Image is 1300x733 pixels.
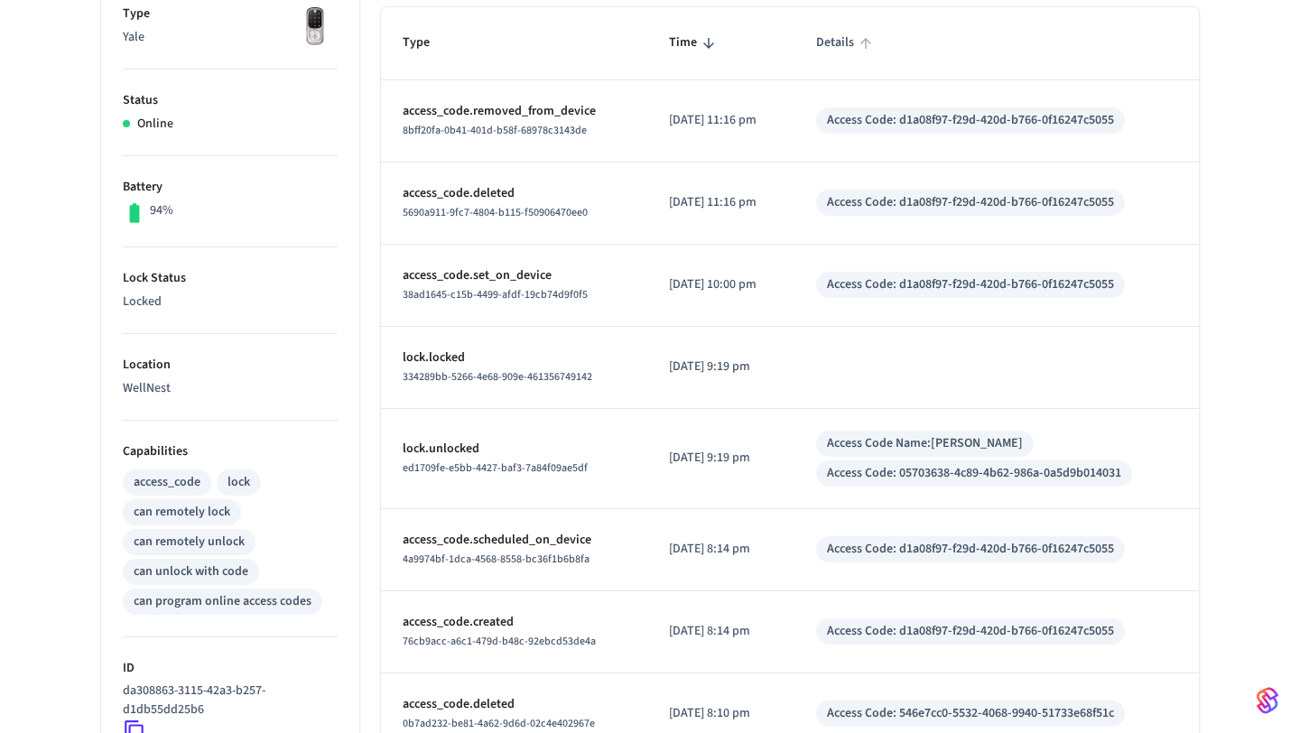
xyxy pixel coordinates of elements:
[292,5,338,50] img: Yale Assure Touchscreen Wifi Smart Lock, Satin Nickel, Front
[827,622,1114,641] div: Access Code: d1a08f97-f29d-420d-b766-0f16247c5055
[827,704,1114,723] div: Access Code: 546e7cc0-5532-4068-9940-51733e68f51c
[827,111,1114,130] div: Access Code: d1a08f97-f29d-420d-b766-0f16247c5055
[827,464,1121,483] div: Access Code: 05703638-4c89-4b62-986a-0a5d9b014031
[123,682,330,719] p: da308863-3115-42a3-b257-d1db55dd25b6
[150,201,173,220] p: 94%
[669,111,773,130] p: [DATE] 11:16 pm
[1257,686,1278,715] img: SeamLogoGradient.69752ec5.svg
[227,473,250,492] div: lock
[403,287,588,302] span: 38ad1645-c15b-4499-afdf-19cb74d9f0f5
[403,460,588,476] span: ed1709fe-e5bb-4427-baf3-7a84f09ae5df
[123,292,338,311] p: Locked
[403,369,592,385] span: 334289bb-5266-4e68-909e-461356749142
[403,123,587,138] span: 8bff20fa-0b41-401d-b58f-68978c3143de
[134,592,311,611] div: can program online access codes
[134,503,230,522] div: can remotely lock
[669,275,773,294] p: [DATE] 10:00 pm
[827,193,1114,212] div: Access Code: d1a08f97-f29d-420d-b766-0f16247c5055
[669,357,773,376] p: [DATE] 9:19 pm
[137,115,173,134] p: Online
[123,178,338,197] p: Battery
[403,531,626,550] p: access_code.scheduled_on_device
[816,29,877,57] span: Details
[403,348,626,367] p: lock.locked
[134,533,245,552] div: can remotely unlock
[403,440,626,459] p: lock.unlocked
[403,552,590,567] span: 4a9974bf-1dca-4568-8558-bc36f1b6b8fa
[123,5,338,23] p: Type
[403,613,626,632] p: access_code.created
[123,91,338,110] p: Status
[669,449,773,468] p: [DATE] 9:19 pm
[123,356,338,375] p: Location
[403,205,588,220] span: 5690a911-9fc7-4804-b115-f50906470ee0
[134,562,248,581] div: can unlock with code
[827,275,1114,294] div: Access Code: d1a08f97-f29d-420d-b766-0f16247c5055
[403,184,626,203] p: access_code.deleted
[123,28,338,47] p: Yale
[403,29,453,57] span: Type
[403,716,595,731] span: 0b7ad232-be81-4a62-9d6d-02c4e402967e
[669,193,773,212] p: [DATE] 11:16 pm
[123,442,338,461] p: Capabilities
[403,266,626,285] p: access_code.set_on_device
[827,540,1114,559] div: Access Code: d1a08f97-f29d-420d-b766-0f16247c5055
[403,695,626,714] p: access_code.deleted
[123,659,338,678] p: ID
[669,622,773,641] p: [DATE] 8:14 pm
[123,269,338,288] p: Lock Status
[669,540,773,559] p: [DATE] 8:14 pm
[123,379,338,398] p: WellNest
[403,102,626,121] p: access_code.removed_from_device
[403,634,596,649] span: 76cb9acc-a6c1-479d-b48c-92ebcd53de4a
[827,434,1023,453] div: Access Code Name: [PERSON_NAME]
[134,473,200,492] div: access_code
[669,704,773,723] p: [DATE] 8:10 pm
[669,29,720,57] span: Time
